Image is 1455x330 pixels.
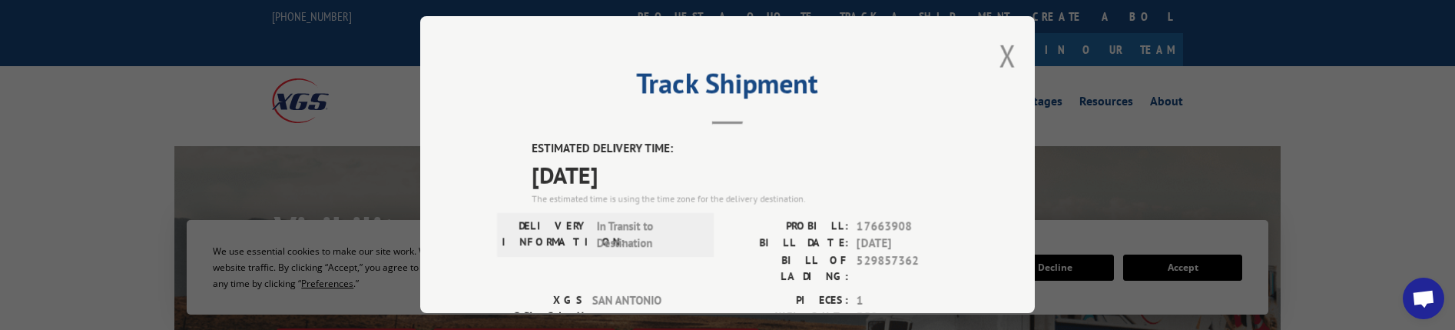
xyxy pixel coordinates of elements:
label: WEIGHT: [727,310,849,328]
button: Close modal [999,35,1016,76]
label: DELIVERY INFORMATION: [502,218,588,252]
label: BILL OF LADING: [727,252,849,285]
span: 359 [857,310,958,328]
span: 529857362 [857,252,958,285]
label: BILL DATE: [727,235,849,253]
div: The estimated time is using the time zone for the delivery destination. [532,192,958,206]
label: ESTIMATED DELIVERY TIME: [532,141,958,158]
span: [DATE] [857,235,958,253]
span: In Transit to Destination [596,218,700,252]
span: [DATE] [532,158,958,192]
h2: Track Shipment [497,72,958,102]
label: PROBILL: [727,218,849,235]
div: Open chat [1403,278,1444,319]
span: 17663908 [857,218,958,235]
label: PIECES: [727,292,849,310]
span: 1 [857,292,958,310]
